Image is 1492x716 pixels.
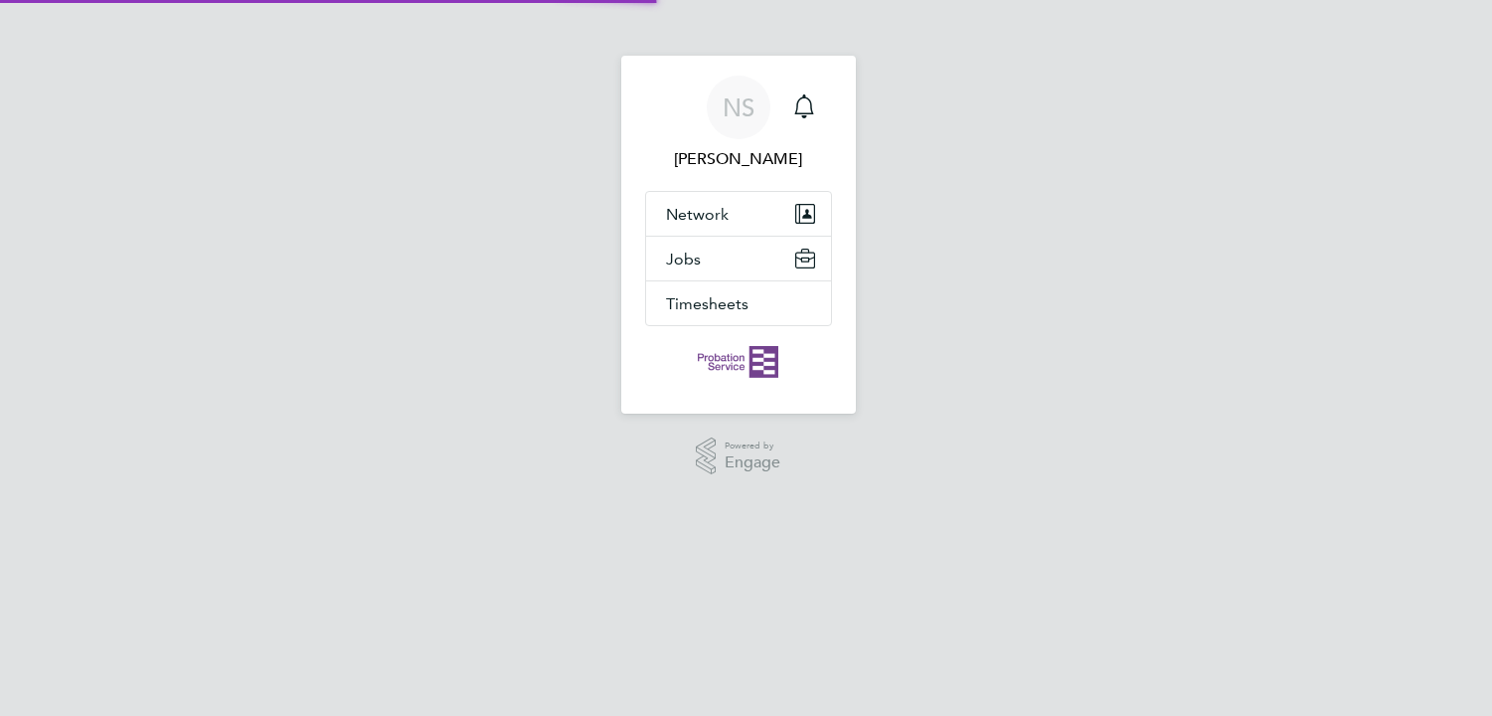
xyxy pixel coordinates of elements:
button: Network [646,192,831,236]
span: Jobs [666,250,701,268]
span: NS [723,94,754,120]
span: Powered by [725,438,780,454]
button: Jobs [646,237,831,280]
span: Network [666,205,729,224]
a: Powered byEngage [696,438,780,475]
a: NS[PERSON_NAME] [645,76,832,171]
button: Timesheets [646,281,831,325]
a: Go to home page [645,346,832,378]
span: Nicola Stuart [645,147,832,171]
nav: Main navigation [621,56,856,414]
span: Timesheets [666,294,748,313]
span: Engage [725,454,780,471]
img: probationservice-logo-retina.png [698,346,778,378]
